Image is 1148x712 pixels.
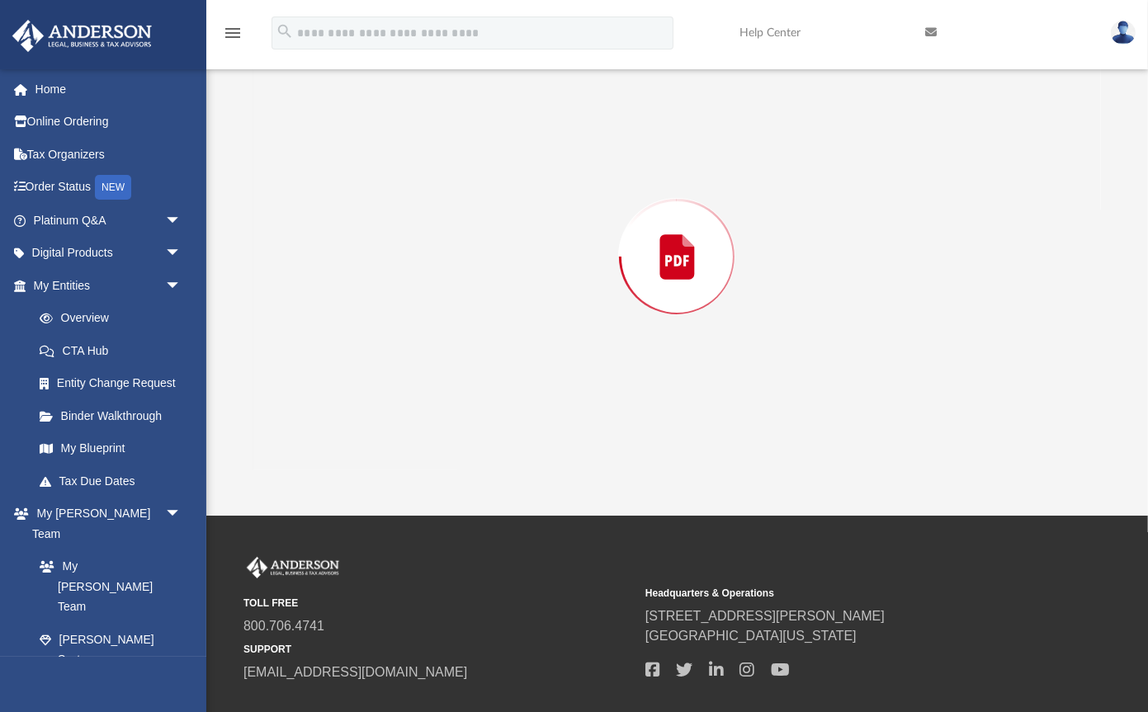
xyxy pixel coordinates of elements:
[23,367,206,400] a: Entity Change Request
[12,138,206,171] a: Tax Organizers
[223,23,243,43] i: menu
[23,334,206,367] a: CTA Hub
[165,497,198,531] span: arrow_drop_down
[1111,21,1136,45] img: User Pic
[243,596,634,611] small: TOLL FREE
[12,204,206,237] a: Platinum Q&Aarrow_drop_down
[243,557,343,578] img: Anderson Advisors Platinum Portal
[12,73,206,106] a: Home
[645,609,885,623] a: [STREET_ADDRESS][PERSON_NAME]
[165,237,198,271] span: arrow_drop_down
[12,269,206,302] a: My Entitiesarrow_drop_down
[23,623,198,676] a: [PERSON_NAME] System
[7,20,157,52] img: Anderson Advisors Platinum Portal
[23,399,206,432] a: Binder Walkthrough
[165,204,198,238] span: arrow_drop_down
[276,22,294,40] i: search
[23,302,206,335] a: Overview
[12,171,206,205] a: Order StatusNEW
[243,619,324,633] a: 800.706.4741
[165,269,198,303] span: arrow_drop_down
[95,175,131,200] div: NEW
[645,629,857,643] a: [GEOGRAPHIC_DATA][US_STATE]
[23,464,206,497] a: Tax Due Dates
[243,665,467,679] a: [EMAIL_ADDRESS][DOMAIN_NAME]
[645,586,1036,601] small: Headquarters & Operations
[23,432,198,465] a: My Blueprint
[253,1,1101,470] div: Preview
[223,31,243,43] a: menu
[12,237,206,270] a: Digital Productsarrow_drop_down
[12,106,206,139] a: Online Ordering
[12,497,198,550] a: My [PERSON_NAME] Teamarrow_drop_down
[23,550,190,624] a: My [PERSON_NAME] Team
[243,642,634,657] small: SUPPORT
